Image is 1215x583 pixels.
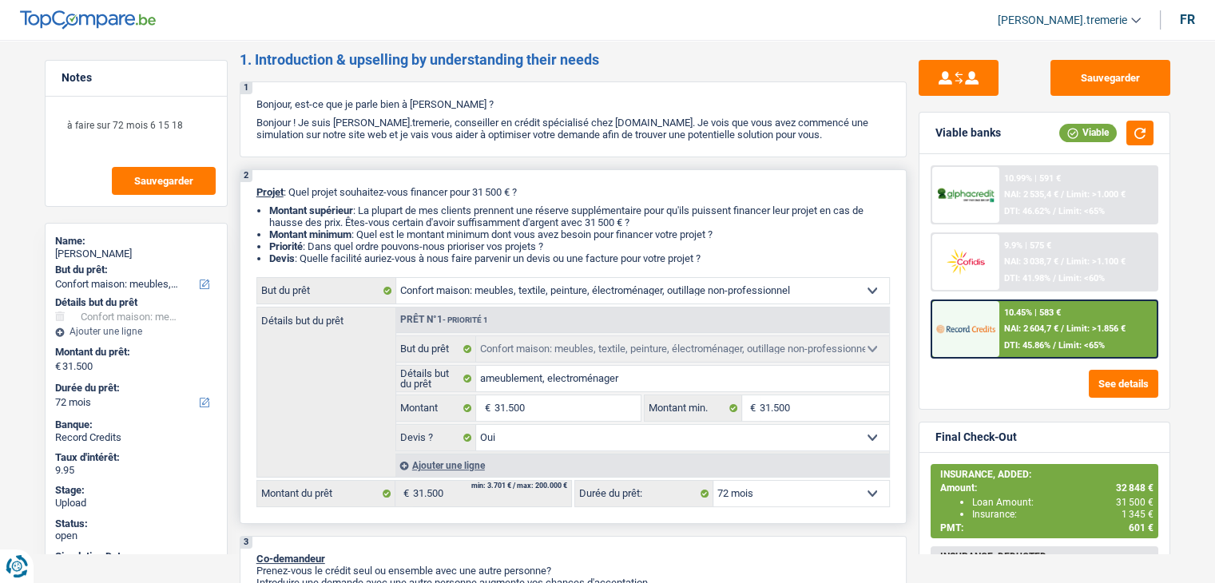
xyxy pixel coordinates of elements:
[1004,256,1058,267] span: NAI: 3 038,7 €
[55,346,214,359] label: Montant du prêt:
[1053,206,1056,216] span: /
[1180,12,1195,27] div: fr
[55,431,217,444] div: Record Credits
[1089,370,1158,398] button: See details
[936,314,995,343] img: Record Credits
[1122,509,1153,520] span: 1 345 €
[936,186,995,204] img: AlphaCredit
[1004,340,1050,351] span: DTI: 45.86%
[62,71,211,85] h5: Notes
[645,395,742,421] label: Montant min.
[1058,340,1105,351] span: Limit: <65%
[55,326,217,337] div: Ajouter une ligne
[55,382,214,395] label: Durée du prêt:
[940,482,1153,494] div: Amount:
[395,454,889,477] div: Ajouter une ligne
[1053,340,1056,351] span: /
[998,14,1127,27] span: [PERSON_NAME].tremerie
[742,395,760,421] span: €
[256,186,284,198] span: Projet
[476,395,494,421] span: €
[55,296,217,309] div: Détails but du prêt
[269,240,890,252] li: : Dans quel ordre pouvons-nous prioriser vos projets ?
[55,518,217,530] div: Status:
[935,126,1001,140] div: Viable banks
[396,336,477,362] label: But du prêt
[256,186,890,198] p: : Quel projet souhaitez-vous financer pour 31 500 € ?
[257,307,395,326] label: Détails but du prêt
[1004,273,1050,284] span: DTI: 41.98%
[257,278,396,303] label: But du prêt
[1061,323,1064,334] span: /
[55,264,214,276] label: But du prêt:
[396,425,477,450] label: Devis ?
[55,235,217,248] div: Name:
[55,418,217,431] div: Banque:
[20,10,156,30] img: TopCompare Logo
[240,170,252,182] div: 2
[134,176,193,186] span: Sauvegarder
[269,252,890,264] li: : Quelle facilité auriez-vous à nous faire parvenir un devis ou une facture pour votre projet ?
[269,228,890,240] li: : Quel est le montant minimum dont vous avez besoin pour financer votre projet ?
[1004,173,1061,184] div: 10.99% | 591 €
[396,315,492,325] div: Prêt n°1
[1058,206,1105,216] span: Limit: <65%
[1004,323,1058,334] span: NAI: 2 604,7 €
[972,497,1153,508] div: Loan Amount:
[985,7,1141,34] a: [PERSON_NAME].tremerie
[240,82,252,94] div: 1
[55,464,217,477] div: 9.95
[55,248,217,260] div: [PERSON_NAME]
[55,529,217,542] div: open
[396,366,477,391] label: Détails but du prêt
[55,484,217,497] div: Stage:
[55,360,61,373] span: €
[940,469,1153,480] div: INSURANCE, ADDED:
[940,522,1153,533] div: PMT:
[1053,273,1056,284] span: /
[396,395,477,421] label: Montant
[972,509,1153,520] div: Insurance:
[256,565,890,577] p: Prenez-vous le crédit seul ou ensemble avec une autre personne?
[1129,522,1153,533] span: 601 €
[1004,206,1050,216] span: DTI: 46.62%
[256,117,890,141] p: Bonjour ! Je suis [PERSON_NAME].tremerie, conseiller en crédit spécialisé chez [DOMAIN_NAME]. Je ...
[256,98,890,110] p: Bonjour, est-ce que je parle bien à [PERSON_NAME] ?
[1004,307,1061,318] div: 10.45% | 583 €
[269,252,295,264] span: Devis
[256,553,325,565] span: Co-demandeur
[1061,189,1064,200] span: /
[443,315,488,324] span: - Priorité 1
[940,551,1153,562] div: INSURANCE, DEDUCTED:
[1004,240,1051,251] div: 9.9% | 575 €
[575,481,713,506] label: Durée du prêt:
[471,482,567,490] div: min: 3.701 € / max: 200.000 €
[1058,273,1105,284] span: Limit: <60%
[55,451,217,464] div: Taux d'intérêt:
[1066,189,1126,200] span: Limit: >1.000 €
[55,550,217,563] div: Simulation Date:
[936,247,995,276] img: Cofidis
[240,51,907,69] h2: 1. Introduction & upselling by understanding their needs
[269,228,351,240] strong: Montant minimum
[240,537,252,549] div: 3
[1066,256,1126,267] span: Limit: >1.100 €
[1066,323,1126,334] span: Limit: >1.856 €
[1116,497,1153,508] span: 31 500 €
[1059,124,1117,141] div: Viable
[935,430,1017,444] div: Final Check-Out
[1061,256,1064,267] span: /
[112,167,216,195] button: Sauvegarder
[1116,482,1153,494] span: 32 848 €
[269,204,890,228] li: : La plupart de mes clients prennent une réserve supplémentaire pour qu'ils puissent financer leu...
[1050,60,1170,96] button: Sauvegarder
[257,481,395,506] label: Montant du prêt
[395,481,413,506] span: €
[269,240,303,252] strong: Priorité
[1004,189,1058,200] span: NAI: 2 535,4 €
[55,497,217,510] div: Upload
[269,204,353,216] strong: Montant supérieur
